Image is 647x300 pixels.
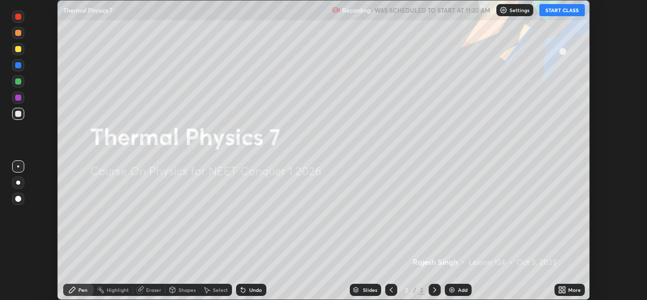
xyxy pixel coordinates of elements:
div: Slides [363,287,377,292]
div: Eraser [146,287,161,292]
div: More [568,287,581,292]
p: Thermal Physics 7 [63,6,113,14]
h5: WAS SCHEDULED TO START AT 11:20 AM [375,6,490,15]
div: Add [458,287,468,292]
img: recording.375f2c34.svg [332,6,340,14]
div: Pen [78,287,87,292]
div: Highlight [107,287,129,292]
div: Select [213,287,228,292]
div: 2 [401,287,411,293]
p: Recording [342,7,371,14]
p: Settings [510,8,529,13]
img: class-settings-icons [499,6,507,14]
div: Undo [249,287,262,292]
button: START CLASS [539,4,585,16]
div: / [413,287,417,293]
div: 2 [419,285,425,294]
div: Shapes [178,287,196,292]
img: add-slide-button [448,286,456,294]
